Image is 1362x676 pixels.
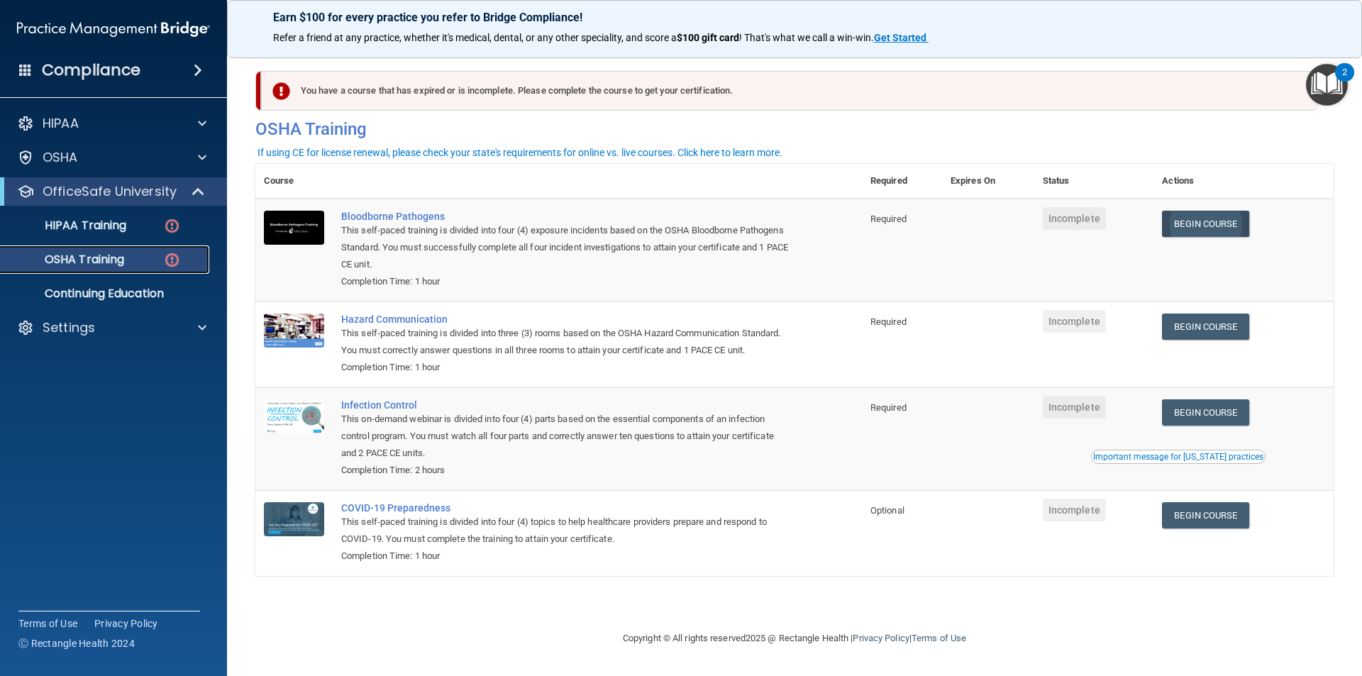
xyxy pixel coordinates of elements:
[9,218,126,233] p: HIPAA Training
[17,183,206,200] a: OfficeSafe University
[1162,399,1248,426] a: Begin Course
[163,251,181,269] img: danger-circle.6113f641.png
[43,319,95,336] p: Settings
[1034,164,1154,199] th: Status
[1093,453,1263,461] div: Important message for [US_STATE] practices
[43,183,177,200] p: OfficeSafe University
[341,314,791,325] a: Hazard Communication
[862,164,942,199] th: Required
[255,145,785,160] button: If using CE for license renewal, please check your state's requirements for online vs. live cours...
[1342,72,1347,91] div: 2
[870,402,907,413] span: Required
[17,15,210,43] img: PMB logo
[273,11,1316,24] p: Earn $100 for every practice you refer to Bridge Compliance!
[272,82,290,100] img: exclamation-circle-solid-danger.72ef9ffc.png
[870,505,904,516] span: Optional
[94,616,158,631] a: Privacy Policy
[1153,164,1334,199] th: Actions
[870,214,907,224] span: Required
[1043,396,1106,419] span: Incomplete
[1306,64,1348,106] button: Open Resource Center, 2 new notifications
[1043,499,1106,521] span: Incomplete
[341,411,791,462] div: This on-demand webinar is divided into four (4) parts based on the essential components of an inf...
[341,359,791,376] div: Completion Time: 1 hour
[273,32,677,43] span: Refer a friend at any practice, whether it's medical, dental, or any other speciality, and score a
[739,32,874,43] span: ! That's what we call a win-win.
[18,616,77,631] a: Terms of Use
[536,616,1053,661] div: Copyright © All rights reserved 2025 @ Rectangle Health | |
[17,319,206,336] a: Settings
[341,548,791,565] div: Completion Time: 1 hour
[341,211,791,222] a: Bloodborne Pathogens
[874,32,926,43] strong: Get Started
[18,636,135,650] span: Ⓒ Rectangle Health 2024
[341,462,791,479] div: Completion Time: 2 hours
[17,115,206,132] a: HIPAA
[912,633,966,643] a: Terms of Use
[1043,310,1106,333] span: Incomplete
[42,60,140,80] h4: Compliance
[261,71,1318,111] div: You have a course that has expired or is incomplete. Please complete the course to get your certi...
[255,164,333,199] th: Course
[942,164,1034,199] th: Expires On
[9,253,124,267] p: OSHA Training
[1162,314,1248,340] a: Begin Course
[341,273,791,290] div: Completion Time: 1 hour
[341,514,791,548] div: This self-paced training is divided into four (4) topics to help healthcare providers prepare and...
[43,149,78,166] p: OSHA
[1162,211,1248,237] a: Begin Course
[341,222,791,273] div: This self-paced training is divided into four (4) exposure incidents based on the OSHA Bloodborne...
[853,633,909,643] a: Privacy Policy
[1043,207,1106,230] span: Incomplete
[258,148,782,157] div: If using CE for license renewal, please check your state's requirements for online vs. live cours...
[874,32,929,43] a: Get Started
[1162,502,1248,528] a: Begin Course
[341,502,791,514] a: COVID-19 Preparedness
[341,399,791,411] a: Infection Control
[677,32,739,43] strong: $100 gift card
[163,217,181,235] img: danger-circle.6113f641.png
[43,115,79,132] p: HIPAA
[870,316,907,327] span: Required
[17,149,206,166] a: OSHA
[255,119,1334,139] h4: OSHA Training
[341,325,791,359] div: This self-paced training is divided into three (3) rooms based on the OSHA Hazard Communication S...
[1091,450,1266,464] button: Read this if you are a dental practitioner in the state of CA
[9,287,203,301] p: Continuing Education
